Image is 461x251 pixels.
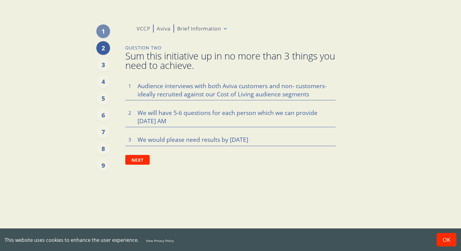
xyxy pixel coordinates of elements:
[125,155,150,165] button: Next
[96,91,110,105] div: 5
[96,75,110,88] div: 4
[96,125,110,139] div: 7
[96,58,110,72] div: 3
[125,24,134,33] div: C
[128,109,131,116] span: 2
[137,25,150,32] p: VCCP
[96,41,110,55] div: 2
[128,136,131,143] span: 3
[125,51,336,70] span: Sum this initiative up in no more than 3 things you need to achieve.
[96,159,110,172] div: 9
[96,142,110,156] div: 8
[5,237,427,243] div: This website uses cookies to enhance the user experience.
[177,25,229,32] button: Brief Information
[96,24,110,38] div: 1
[125,79,336,100] textarea: Audience interviews with both Aviva customers and non- customers- ideally recruited against our C...
[437,233,456,246] button: Accept cookies
[157,25,170,32] p: Aviva
[125,133,336,146] textarea: We would please need results by [DATE]
[96,108,110,122] div: 6
[146,238,174,243] a: View Privacy Policy
[125,24,134,33] svg: Claudia O'Connell
[177,25,221,32] p: Brief Information
[125,45,336,51] p: Question Two
[128,83,131,89] span: 1
[125,106,336,127] textarea: We will have 5-6 questions for each person which we can provide [DATE] AM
